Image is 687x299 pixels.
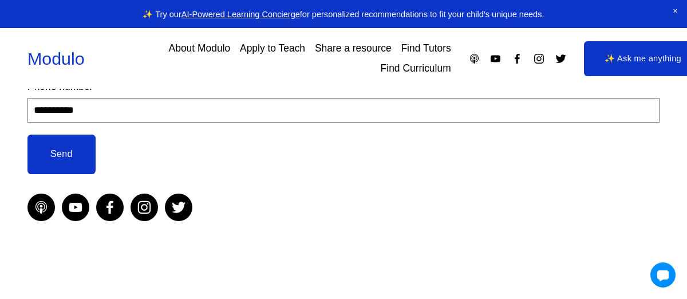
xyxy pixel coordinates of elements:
a: Facebook [96,194,124,221]
a: Apply to Teach [240,38,305,58]
a: Twitter [165,194,192,221]
a: About Modulo [169,38,231,58]
a: YouTube [489,53,502,65]
a: Facebook [511,53,523,65]
a: Find Tutors [401,38,451,58]
a: Modulo [27,49,85,68]
a: Twitter [555,53,567,65]
a: Instagram [131,194,158,221]
a: Apple Podcasts [468,53,480,65]
a: Find Curriculum [381,58,451,78]
a: Apple Podcasts [27,194,55,221]
a: YouTube [62,194,89,221]
a: Instagram [533,53,545,65]
a: Share a resource [315,38,392,58]
a: AI-Powered Learning Concierge [181,10,300,19]
button: Send [27,135,96,174]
